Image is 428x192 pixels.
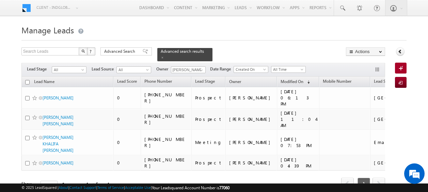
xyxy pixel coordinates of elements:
div: Prospect [195,116,222,122]
div: [DATE] 11:04 AM [281,110,316,128]
a: Acceptable Use [125,185,151,190]
div: 0 [117,95,138,101]
span: All Time [271,66,304,73]
div: [PHONE_NUMBER] [144,157,189,169]
div: [GEOGRAPHIC_DATA] [374,95,424,101]
span: Your Leadsquared Account Number is [152,185,229,190]
div: Meeting [195,139,222,145]
span: Owner [156,66,171,72]
a: [PERSON_NAME] [43,95,74,100]
span: Advanced Search [104,48,137,54]
div: [GEOGRAPHIC_DATA] [374,116,424,122]
a: next [372,178,385,189]
a: All Time [271,66,306,73]
a: All [52,66,86,73]
a: About [59,185,68,190]
div: [DATE] 06:13 PM [281,89,316,107]
a: Terms of Service [97,185,124,190]
span: Lead Stage [27,66,52,72]
span: 1 [358,178,370,189]
a: Created On [234,66,268,73]
a: Phone Number [141,78,175,86]
span: (sorted descending) [304,79,310,85]
span: select [52,183,57,186]
div: Show [21,181,35,187]
div: 0 [117,160,138,166]
div: [PHONE_NUMBER] [144,136,189,148]
a: [PERSON_NAME] [PERSON_NAME] [43,115,74,126]
div: 0 [117,116,138,122]
span: All [52,67,84,73]
span: Lead Source [92,66,116,72]
span: Lead Source [374,79,396,84]
input: Type to Search [171,66,206,73]
div: Prospect [195,160,222,166]
a: Show All Items [196,67,205,74]
span: Client - indglobal1 (77060) [36,4,72,11]
span: Mobile Number [323,79,351,84]
span: © 2025 LeadSquared | | | | | [21,185,229,191]
a: All [116,66,151,73]
a: Lead Source [370,78,399,86]
span: Date Range [210,66,234,72]
input: Check all records [25,80,30,84]
span: Created On [234,66,266,73]
span: Advanced search results [161,49,204,54]
div: [PERSON_NAME] [229,116,274,122]
div: [PHONE_NUMBER] [144,113,189,125]
span: Phone Number [144,79,172,84]
span: 77060 [219,185,229,190]
a: Lead Stage [192,78,218,86]
a: prev [341,178,354,189]
span: Owner [229,79,241,84]
div: [GEOGRAPHIC_DATA] [374,160,424,166]
span: Manage Leads [21,25,74,35]
span: All [117,67,149,73]
a: Modified On (sorted descending) [277,78,313,86]
a: Lead Name [31,78,58,87]
button: Actions [346,47,385,56]
div: [PERSON_NAME] [229,95,274,101]
span: Lead Score [117,79,137,84]
a: Mobile Number [319,78,355,86]
div: 0 [117,139,138,145]
div: 1 - 4 of 4 [62,180,108,188]
a: [PERSON_NAME] [43,160,74,165]
span: Modified On [281,79,303,84]
div: Prospect [195,95,222,101]
img: Search [81,49,85,53]
a: Contact Support [69,185,96,190]
div: [PERSON_NAME] [229,139,274,145]
span: Lead Stage [195,79,215,84]
span: 100 [41,181,52,189]
div: [DATE] 07:53 PM [281,136,316,148]
div: [DATE] 04:39 PM [281,157,316,169]
div: [PHONE_NUMBER] [144,92,189,104]
span: ? [90,48,93,54]
a: [PERSON_NAME] KHALIFA [PERSON_NAME] [43,135,74,153]
div: [PERSON_NAME] [229,160,274,166]
a: Lead Score [114,78,140,86]
button: ? [87,47,95,55]
div: Emaar South [374,139,424,145]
